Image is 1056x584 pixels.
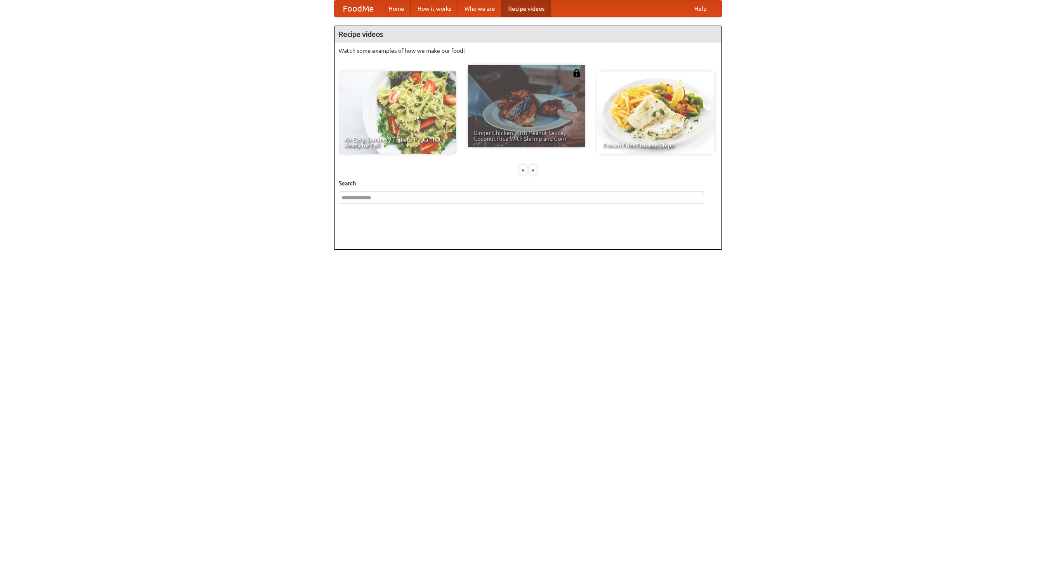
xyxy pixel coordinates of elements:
[603,142,709,148] span: French Fries Fish and Chips
[411,0,458,17] a: How it works
[458,0,502,17] a: Who we are
[529,165,537,175] div: »
[339,71,456,154] a: An Easy, Summery Tomato Pasta That's Ready for Fall
[339,179,717,187] h5: Search
[597,71,714,154] a: French Fries Fish and Chips
[688,0,713,17] a: Help
[519,165,527,175] div: «
[573,69,581,77] img: 483408.png
[335,26,721,43] h4: Recipe videos
[382,0,411,17] a: Home
[344,137,450,148] span: An Easy, Summery Tomato Pasta That's Ready for Fall
[335,0,382,17] a: FoodMe
[339,47,717,55] p: Watch some examples of how we make our food!
[502,0,551,17] a: Recipe videos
